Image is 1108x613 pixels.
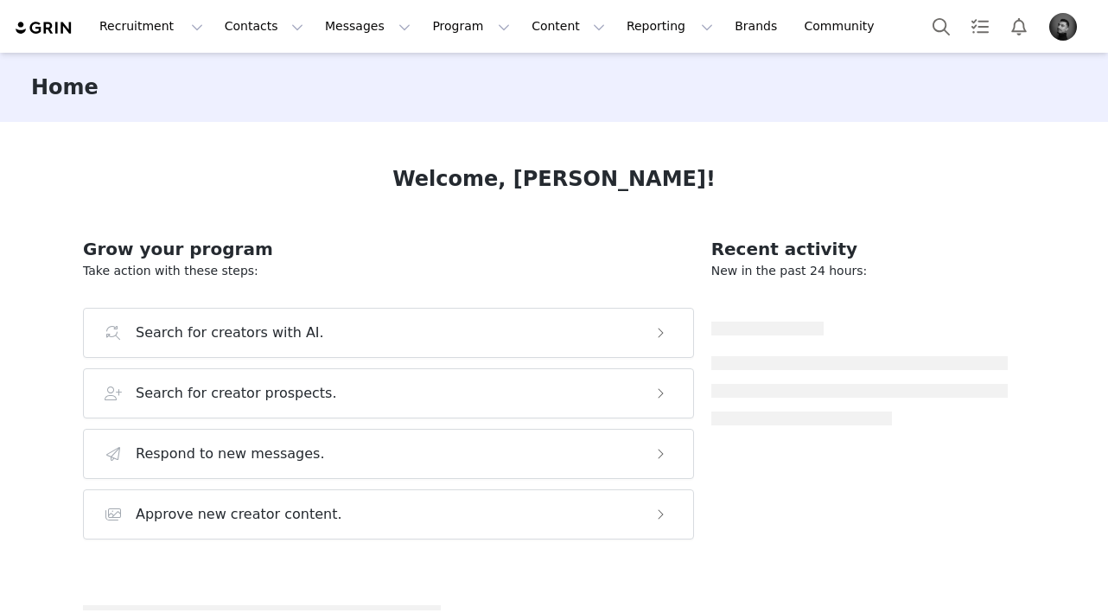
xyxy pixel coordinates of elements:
button: Respond to new messages. [83,429,694,479]
a: Community [794,7,893,46]
button: Recruitment [89,7,213,46]
img: grin logo [14,20,74,36]
a: Tasks [961,7,999,46]
button: Profile [1039,13,1094,41]
button: Program [422,7,520,46]
h3: Respond to new messages. [136,444,325,464]
h1: Welcome, [PERSON_NAME]! [392,163,716,195]
button: Content [521,7,615,46]
button: Notifications [1000,7,1038,46]
button: Approve new creator content. [83,489,694,540]
h3: Approve new creator content. [136,504,342,525]
button: Search for creators with AI. [83,308,694,358]
h2: Grow your program [83,236,694,262]
button: Messages [315,7,421,46]
h2: Recent activity [711,236,1008,262]
h3: Search for creators with AI. [136,322,324,343]
h3: Home [31,72,99,103]
button: Search for creator prospects. [83,368,694,418]
p: Take action with these steps: [83,262,694,280]
p: New in the past 24 hours: [711,262,1008,280]
a: Brands [724,7,793,46]
button: Reporting [616,7,723,46]
h3: Search for creator prospects. [136,383,337,404]
button: Contacts [214,7,314,46]
img: 1998fe3d-db6b-48df-94db-97c3eafea673.jpg [1049,13,1077,41]
button: Search [922,7,960,46]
